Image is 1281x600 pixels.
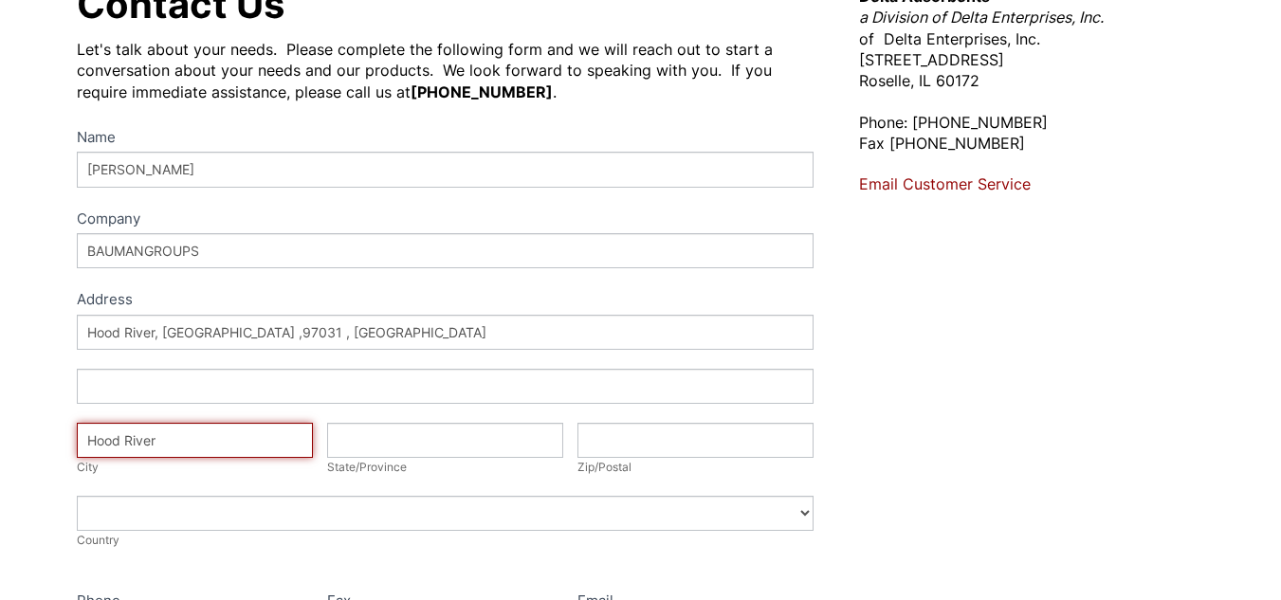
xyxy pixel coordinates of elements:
label: Name [77,125,813,153]
div: Country [77,531,813,550]
div: City [77,458,312,477]
em: a Division of Delta Enterprises, Inc. [859,8,1104,27]
div: Zip/Postal [577,458,813,477]
div: Address [77,287,813,315]
div: Let's talk about your needs. Please complete the following form and we will reach out to start a ... [77,39,814,102]
div: State/Province [327,458,562,477]
a: Email Customer Service [859,174,1031,193]
label: Company [77,207,813,234]
strong: [PHONE_NUMBER] [411,82,553,101]
p: Phone: [PHONE_NUMBER] Fax [PHONE_NUMBER] [859,112,1204,155]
